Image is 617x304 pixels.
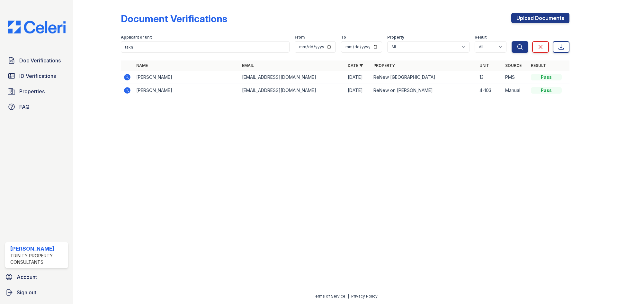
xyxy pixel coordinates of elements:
[121,13,227,24] div: Document Verifications
[348,63,363,68] a: Date ▼
[505,63,522,68] a: Source
[531,74,562,80] div: Pass
[5,54,68,67] a: Doc Verifications
[121,35,152,40] label: Applicant or unit
[10,253,66,265] div: Trinity Property Consultants
[239,84,345,97] td: [EMAIL_ADDRESS][DOMAIN_NAME]
[345,71,371,84] td: [DATE]
[387,35,404,40] label: Property
[475,35,487,40] label: Result
[479,63,489,68] a: Unit
[5,69,68,82] a: ID Verifications
[503,71,528,84] td: PMS
[134,84,239,97] td: [PERSON_NAME]
[351,294,378,299] a: Privacy Policy
[371,71,477,84] td: ReNew [GEOGRAPHIC_DATA]
[373,63,395,68] a: Property
[295,35,305,40] label: From
[242,63,254,68] a: Email
[10,245,66,253] div: [PERSON_NAME]
[345,84,371,97] td: [DATE]
[531,87,562,94] div: Pass
[348,294,349,299] div: |
[19,72,56,80] span: ID Verifications
[19,88,45,95] span: Properties
[511,13,569,23] a: Upload Documents
[121,41,290,53] input: Search by name, email, or unit number
[239,71,345,84] td: [EMAIL_ADDRESS][DOMAIN_NAME]
[3,271,71,283] a: Account
[17,273,37,281] span: Account
[371,84,477,97] td: ReNew on [PERSON_NAME]
[477,84,503,97] td: 4-103
[341,35,346,40] label: To
[313,294,345,299] a: Terms of Service
[19,103,30,111] span: FAQ
[477,71,503,84] td: 13
[5,100,68,113] a: FAQ
[134,71,239,84] td: [PERSON_NAME]
[531,63,546,68] a: Result
[17,289,36,296] span: Sign out
[3,286,71,299] a: Sign out
[136,63,148,68] a: Name
[503,84,528,97] td: Manual
[3,21,71,33] img: CE_Logo_Blue-a8612792a0a2168367f1c8372b55b34899dd931a85d93a1a3d3e32e68fde9ad4.png
[5,85,68,98] a: Properties
[19,57,61,64] span: Doc Verifications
